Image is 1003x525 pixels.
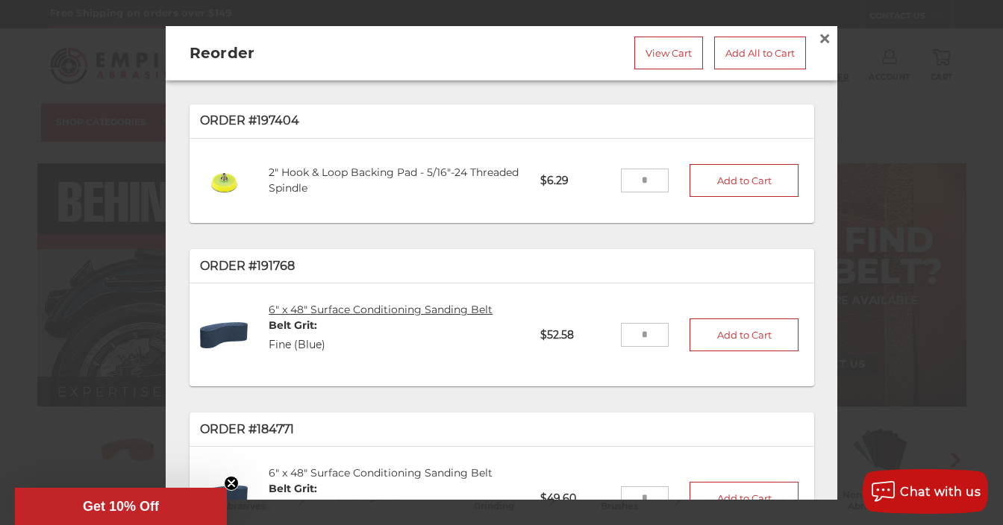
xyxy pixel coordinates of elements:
[269,481,325,497] dt: Belt Grit:
[900,485,981,499] span: Chat with us
[200,257,804,275] p: Order #191768
[224,476,239,491] button: Close teaser
[190,42,436,64] h2: Reorder
[269,318,325,333] dt: Belt Grit:
[200,474,249,523] img: 6
[530,163,620,199] p: $6.29
[863,469,988,514] button: Chat with us
[200,311,249,359] img: 6
[269,466,493,480] a: 6" x 48" Surface Conditioning Sanding Belt
[269,166,519,195] a: 2" Hook & Loop Backing Pad - 5/16"-24 Threaded Spindle
[15,488,227,525] div: Get 10% OffClose teaser
[530,317,620,353] p: $52.58
[200,157,249,205] img: 2
[200,112,804,130] p: Order #197404
[813,27,837,51] a: Close
[83,499,159,514] span: Get 10% Off
[530,480,620,517] p: $49.60
[690,165,799,198] button: Add to Cart
[269,337,325,353] dd: Fine (Blue)
[690,318,799,351] button: Add to Cart
[818,24,831,53] span: ×
[634,37,703,69] a: View Cart
[200,421,804,438] p: Order #184771
[690,482,799,515] button: Add to Cart
[269,303,493,316] a: 6" x 48" Surface Conditioning Sanding Belt
[714,37,806,69] a: Add All to Cart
